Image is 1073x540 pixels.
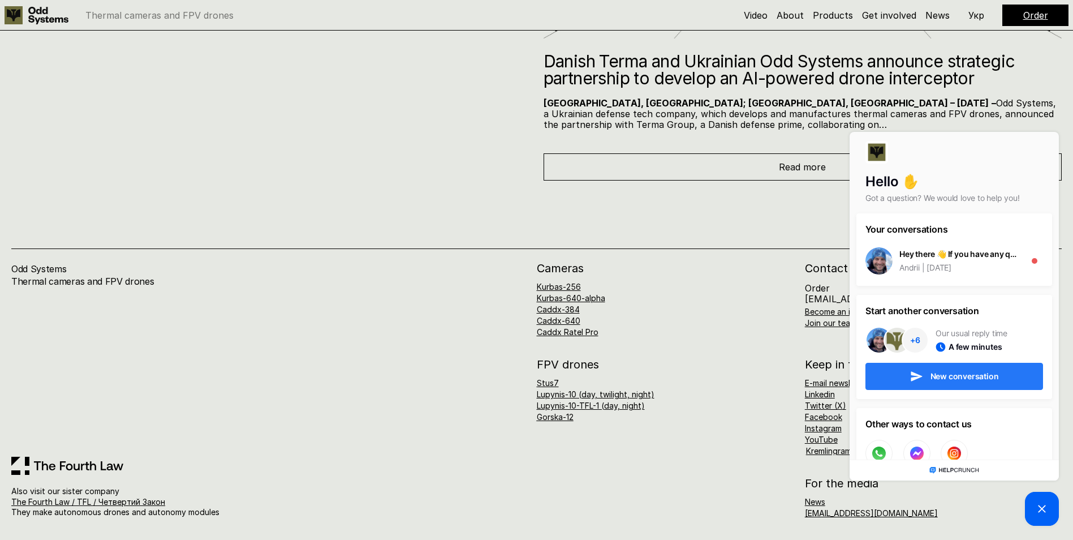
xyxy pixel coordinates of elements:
a: Become an investor or a benefactor [805,307,941,316]
a: Lupynis-10 (day, twilight, night) [537,389,654,399]
a: Instagram [805,423,842,433]
a: [EMAIL_ADDRESS][DOMAIN_NAME] [805,508,938,518]
h2: Keep in touch [805,359,879,370]
a: Caddx-640 [537,316,580,325]
strong: [GEOGRAPHIC_DATA], [GEOGRAPHIC_DATA]; [GEOGRAPHIC_DATA], [GEOGRAPHIC_DATA] – [DATE] [544,97,989,109]
strong: – [992,97,996,109]
h4: Odd Systems Thermal cameras and FPV drones [11,263,268,301]
a: Linkedin [805,389,835,399]
p: Укр [968,11,984,20]
a: Products [813,10,853,21]
a: News [925,10,950,21]
h2: Danish Terma and Ukrainian Odd Systems announce strategic partnership to develop an AI-powered dr... [544,53,1062,87]
a: Join our team [805,318,856,328]
a: Lupynis-10-TFL-1 (day, night) [537,401,645,410]
p: Order [EMAIL_ADDRESS][DOMAIN_NAME] [805,283,966,305]
a: Order [1023,10,1048,21]
a: YouTube [805,435,838,444]
iframe: HelpCrunch [847,129,1062,529]
a: Stus7 [537,378,559,388]
p: Thermal cameras and FPV drones [85,11,234,20]
a: Video [744,10,768,21]
a: The Fourth Law / TFL / Четвертий Закон [11,497,165,507]
a: E-mail newsletter [805,378,869,388]
a: Get involved [862,10,916,21]
a: Caddx Ratel Pro [537,327,598,337]
a: News [805,497,825,507]
h2: For the media [805,478,1062,489]
a: Kremlingram [806,446,851,456]
a: Kurbas-640-alpha [537,293,605,303]
a: Gorska-12 [537,412,574,422]
h2: Contact us [805,263,1062,274]
h2: FPV drones [537,359,794,370]
a: About [777,10,804,21]
h2: Cameras [537,263,794,274]
p: Odd Systems, a Ukrainian defense tech company, which develops and manufactures thermal cameras an... [544,98,1062,131]
a: Facebook [805,412,842,422]
p: Also visit our sister company They make autonomous drones and autonomy modules [11,486,308,517]
span: Read more [779,161,826,173]
a: Kurbas-256 [537,282,581,292]
a: Twitter (X) [805,401,846,410]
a: Caddx-384 [537,305,580,314]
